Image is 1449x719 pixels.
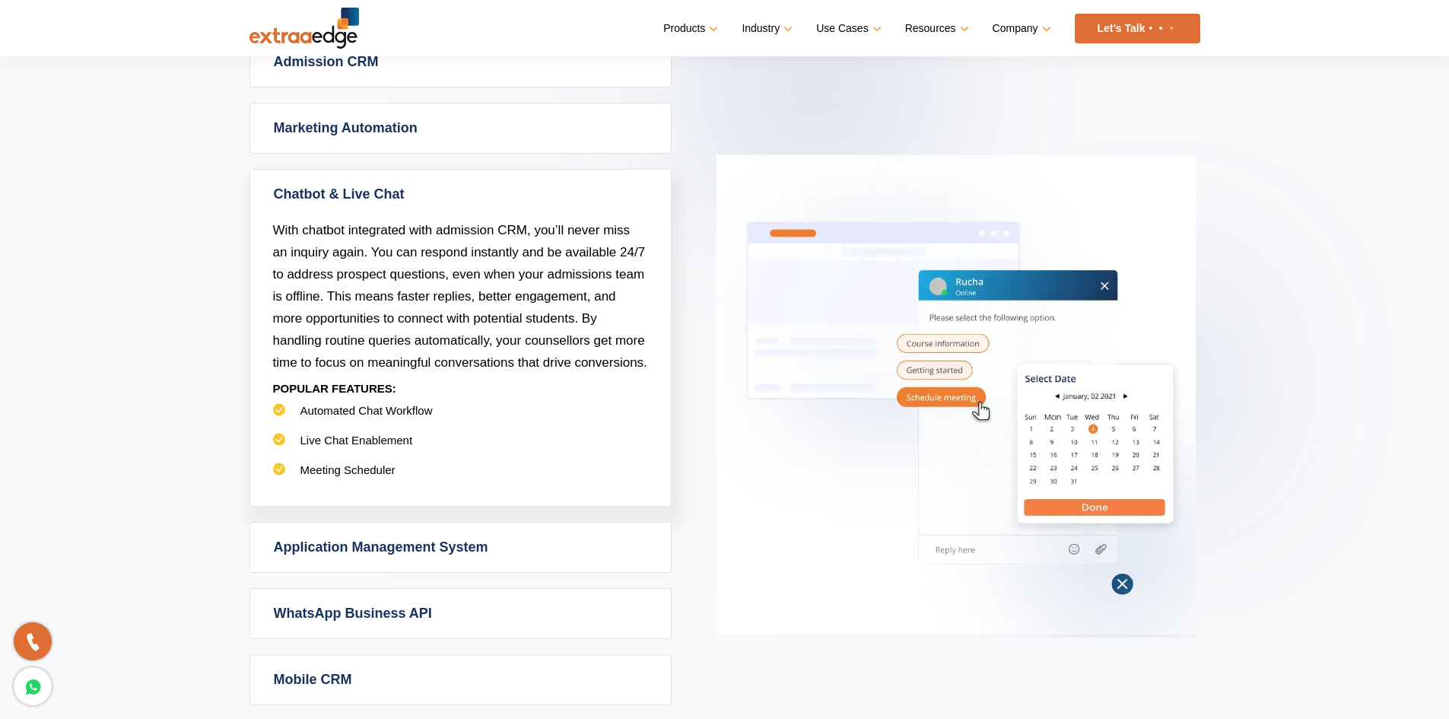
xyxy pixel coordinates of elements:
[663,17,715,40] a: Products
[250,589,671,638] a: WhatsApp Business API
[273,223,647,370] span: With chatbot integrated with admission CRM, you’ll never miss an inquiry again. You can respond i...
[993,17,1048,40] a: Company
[273,374,648,403] p: POPULAR FEATURES:
[250,103,671,153] a: Marketing Automation
[250,655,671,705] a: Mobile CRM
[742,17,790,40] a: Industry
[273,403,648,433] li: Automated Chat Workflow
[273,433,648,463] li: Live Chat Enablement
[250,523,671,572] a: Application Management System
[1075,14,1200,43] a: Let’s Talk
[250,170,671,219] a: Chatbot & Live Chat
[816,17,878,40] a: Use Cases
[250,37,671,87] a: Admission CRM
[905,17,966,40] a: Resources
[273,463,648,492] li: Meeting Scheduler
